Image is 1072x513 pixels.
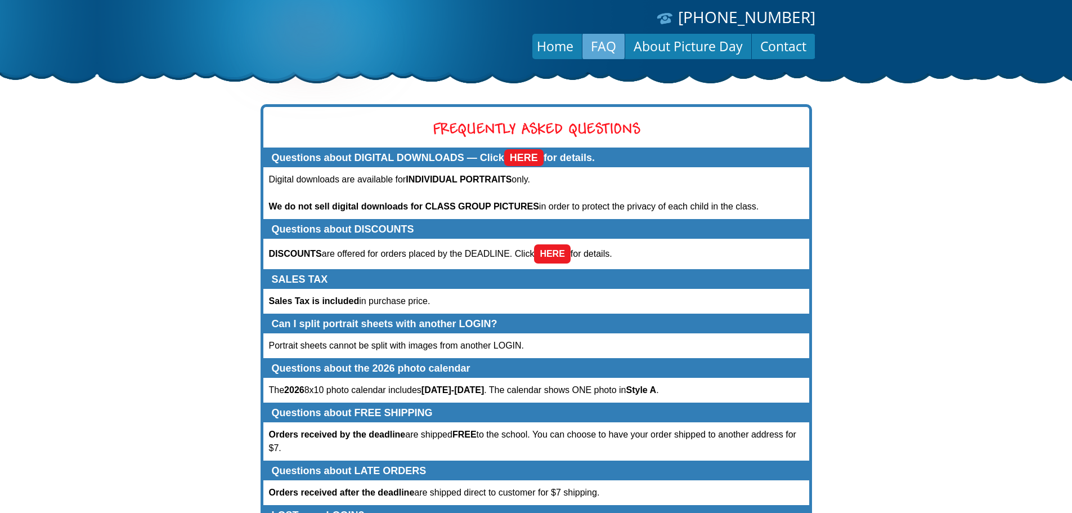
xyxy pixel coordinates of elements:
[269,202,539,211] strong: We do not sell digital downloads for CLASS GROUP PICTURES
[284,385,304,395] strong: 2026
[626,385,657,395] strong: Style A
[504,149,544,166] a: HERE
[406,175,512,184] strong: INDIVIDUAL PORTRAITS
[272,465,801,477] p: Questions about LATE ORDERS
[269,339,804,353] p: Portrait sheets cannot be split with images from another LOGIN.
[269,249,322,258] strong: DISCOUNTS
[528,33,582,60] a: Home
[269,486,804,499] p: are shipped direct to customer for $7 shipping.
[272,407,801,419] p: Questions about FREE SHIPPING
[272,223,801,235] p: Questions about DISCOUNTS
[678,6,815,28] a: [PHONE_NUMBER]
[452,430,477,439] strong: FREE
[421,385,484,395] strong: [DATE]-[DATE]
[752,33,815,60] a: Contact
[257,6,374,69] img: Dabbs Company
[272,273,801,286] p: SALES TAX
[272,318,801,330] p: Can I split portrait sheets with another LOGIN?
[272,362,801,374] p: Questions about the 2026 photo calendar
[269,244,804,264] p: are offered for orders placed by the DEADLINE. Click for details.
[269,488,415,497] strong: Orders received after the deadline
[272,124,801,136] h1: Frequently Asked Questions
[625,33,751,60] a: About Picture Day
[269,428,804,455] p: are shipped to the school. You can choose to have your order shipped to another address for $7.
[269,296,360,306] strong: Sales Tax is included
[269,173,804,213] p: Digital downloads are available for only. in order to protect the privacy of each child in the cl...
[269,430,406,439] strong: Orders received by the deadline
[272,151,801,164] p: Questions about DIGITAL DOWNLOADS — Click for details.
[269,295,804,308] p: in purchase price.
[269,383,804,397] p: The 8x10 photo calendar includes . The calendar shows ONE photo in .
[582,33,625,60] a: FAQ
[534,244,570,264] a: HERE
